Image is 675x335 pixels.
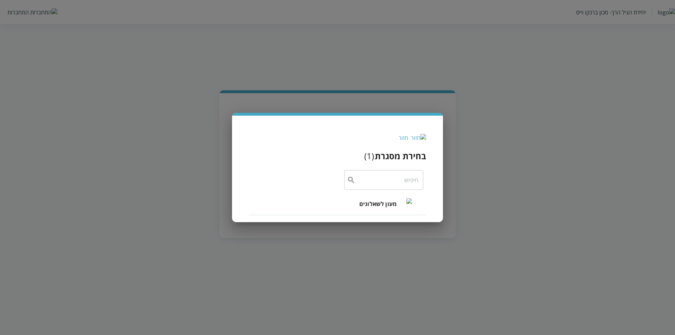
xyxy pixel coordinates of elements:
img: מעון לשאלונים [401,198,412,210]
input: חיפוש [355,170,418,190]
h3: בחירת מסגרת [375,150,426,162]
img: חזור [411,134,426,142]
span: מעון לשאלונים [359,200,397,208]
div: חזור [399,134,408,142]
div: ( 1 ) [364,150,374,162]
